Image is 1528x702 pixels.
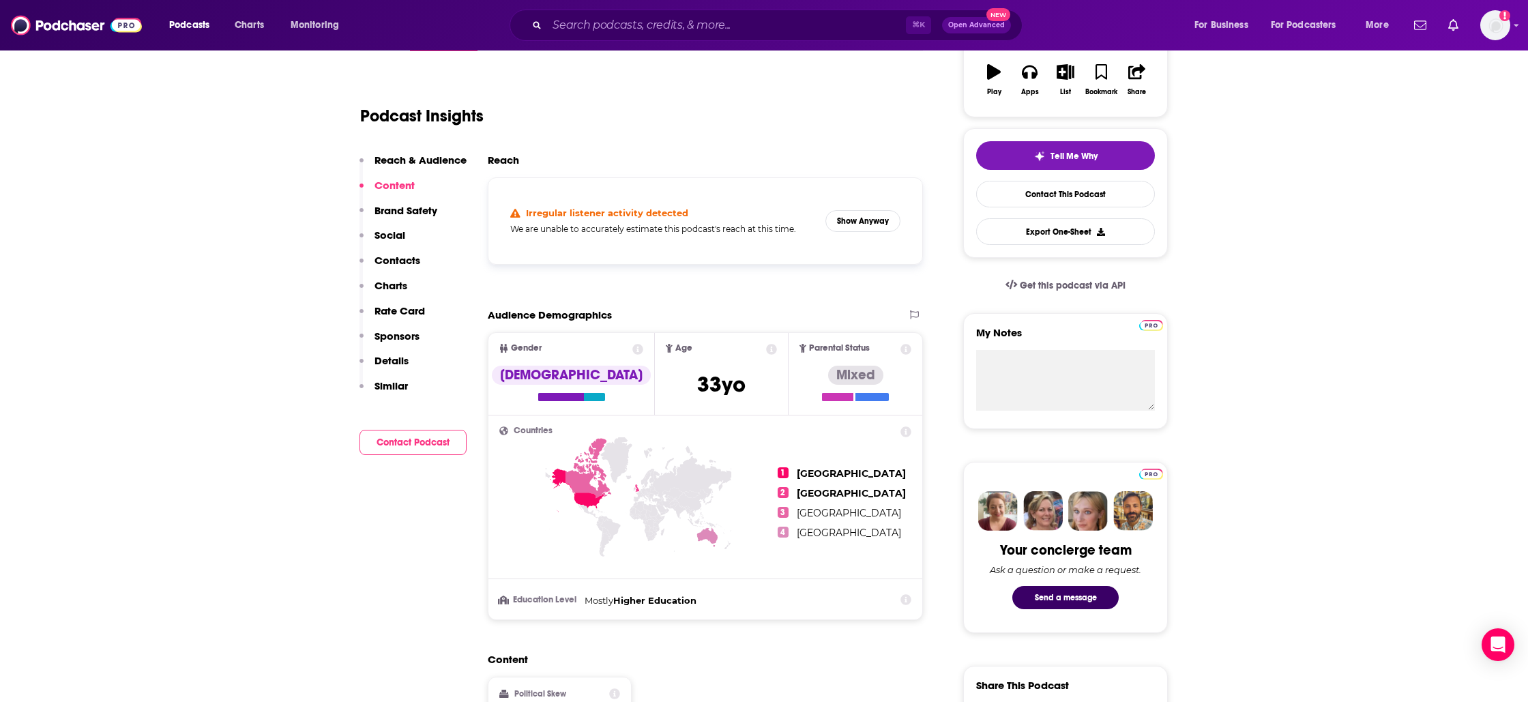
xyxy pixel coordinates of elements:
div: Your concierge team [1000,542,1132,559]
span: Logged in as sashagoldin [1480,10,1510,40]
p: Brand Safety [374,204,437,217]
button: Share [1119,55,1155,104]
p: Contacts [374,254,420,267]
button: Brand Safety [359,204,437,229]
span: Countries [514,426,553,435]
span: [GEOGRAPHIC_DATA] [797,507,901,519]
span: 4 [778,527,789,538]
a: Contact This Podcast [976,181,1155,207]
button: Send a message [1012,586,1119,609]
span: Podcasts [169,16,209,35]
div: Search podcasts, credits, & more... [523,10,1035,41]
label: My Notes [976,326,1155,350]
div: Mixed [828,366,883,385]
a: Pro website [1139,467,1163,480]
button: Show profile menu [1480,10,1510,40]
span: For Podcasters [1271,16,1336,35]
img: Jules Profile [1068,491,1108,531]
button: open menu [1356,14,1406,36]
div: Ask a question or make a request. [990,564,1141,575]
span: Mostly [585,595,613,606]
span: 3 [778,507,789,518]
button: Contact Podcast [359,430,467,455]
span: 33 yo [697,371,746,398]
button: open menu [1185,14,1265,36]
span: Charts [235,16,264,35]
div: List [1060,88,1071,96]
p: Rate Card [374,304,425,317]
svg: Add a profile image [1499,10,1510,21]
img: Jon Profile [1113,491,1153,531]
button: Similar [359,379,408,405]
p: Details [374,354,409,367]
button: Rate Card [359,304,425,330]
a: Get this podcast via API [995,269,1136,302]
span: Open Advanced [948,22,1005,29]
span: More [1366,16,1389,35]
p: Social [374,229,405,242]
button: Reach & Audience [359,153,467,179]
img: Barbara Profile [1023,491,1063,531]
input: Search podcasts, credits, & more... [547,14,906,36]
p: Content [374,179,415,192]
button: tell me why sparkleTell Me Why [976,141,1155,170]
span: ⌘ K [906,16,931,34]
span: 1 [778,467,789,478]
button: Apps [1012,55,1047,104]
h4: Irregular listener activity detected [526,207,688,218]
a: Podchaser - Follow, Share and Rate Podcasts [11,12,142,38]
button: Bookmark [1083,55,1119,104]
img: tell me why sparkle [1034,151,1045,162]
img: User Profile [1480,10,1510,40]
h1: Podcast Insights [360,106,484,126]
span: Age [675,344,692,353]
button: open menu [1262,14,1356,36]
div: Open Intercom Messenger [1482,628,1514,661]
button: Social [359,229,405,254]
h2: Political Skew [514,689,566,699]
span: Parental Status [809,344,870,353]
button: Contacts [359,254,420,279]
span: Tell Me Why [1050,151,1098,162]
img: Podchaser Pro [1139,469,1163,480]
button: Sponsors [359,330,420,355]
h3: Education Level [499,596,579,604]
span: Get this podcast via API [1020,280,1126,291]
span: New [986,8,1011,21]
p: Similar [374,379,408,392]
button: open menu [160,14,227,36]
a: Charts [226,14,272,36]
span: [GEOGRAPHIC_DATA] [797,527,901,539]
button: Export One-Sheet [976,218,1155,245]
h5: We are unable to accurately estimate this podcast's reach at this time. [510,224,814,234]
button: Content [359,179,415,204]
h2: Audience Demographics [488,308,612,321]
p: Sponsors [374,330,420,342]
p: Reach & Audience [374,153,467,166]
img: Podchaser Pro [1139,320,1163,331]
div: Share [1128,88,1146,96]
button: Open AdvancedNew [942,17,1011,33]
span: 2 [778,487,789,498]
a: Show notifications dropdown [1443,14,1464,37]
div: [DEMOGRAPHIC_DATA] [492,366,651,385]
button: List [1048,55,1083,104]
button: Details [359,354,409,379]
div: Play [987,88,1001,96]
span: [GEOGRAPHIC_DATA] [797,467,906,480]
button: open menu [281,14,357,36]
h3: Share This Podcast [976,679,1069,692]
h2: Reach [488,153,519,166]
div: Bookmark [1085,88,1117,96]
span: Gender [511,344,542,353]
a: Show notifications dropdown [1409,14,1432,37]
img: Sydney Profile [978,491,1018,531]
span: Higher Education [613,595,696,606]
span: [GEOGRAPHIC_DATA] [797,487,906,499]
a: Pro website [1139,318,1163,331]
p: Charts [374,279,407,292]
button: Charts [359,279,407,304]
h2: Content [488,653,912,666]
button: Play [976,55,1012,104]
button: Show Anyway [825,210,900,232]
